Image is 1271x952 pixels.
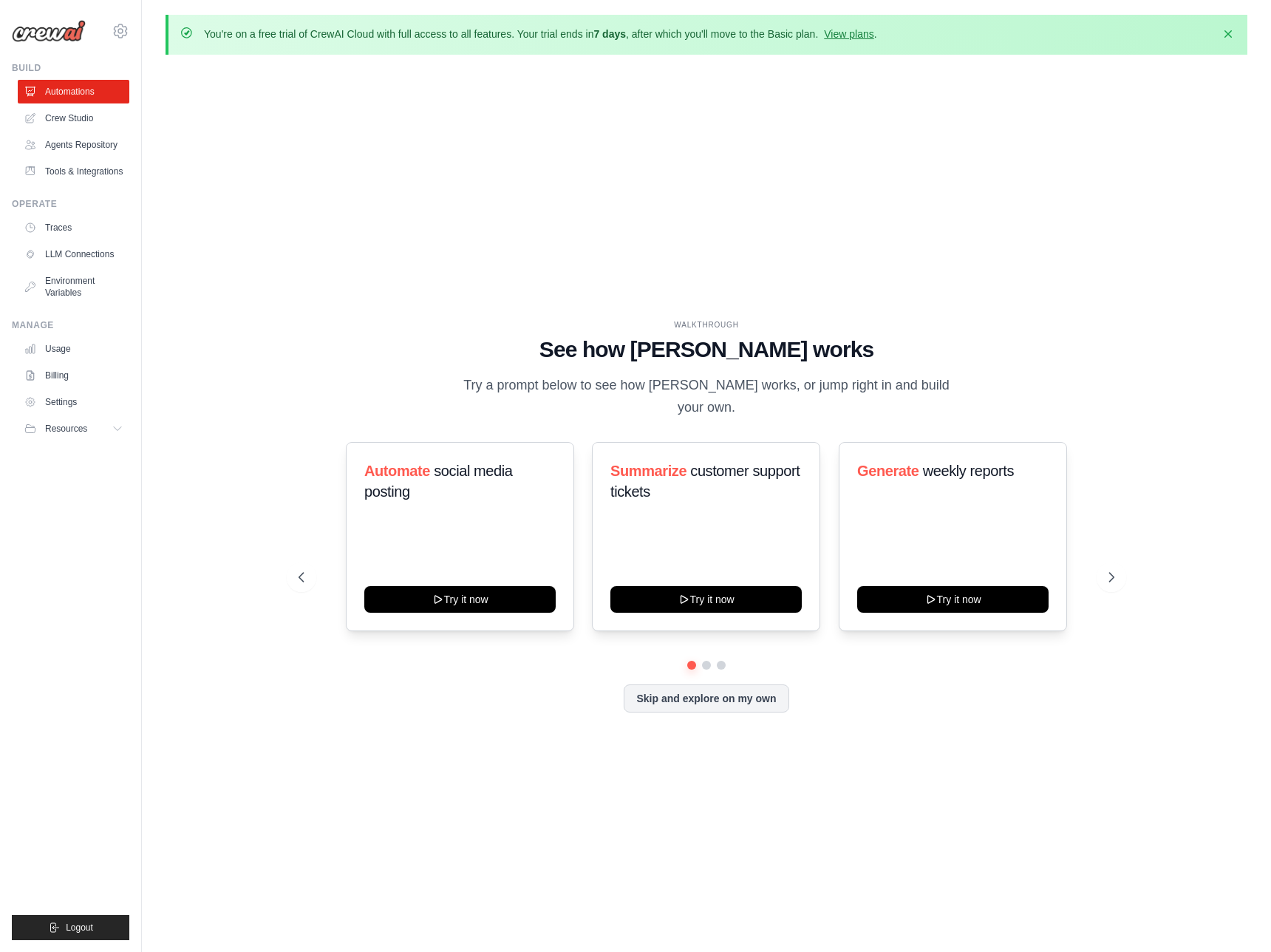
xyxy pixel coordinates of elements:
span: Logout [66,922,93,934]
a: Usage [18,337,129,361]
a: Tools & Integrations [18,160,129,183]
a: Crew Studio [18,106,129,130]
button: Resources [18,417,129,441]
a: Settings [18,390,129,414]
button: Try it now [857,586,1049,613]
a: Billing [18,364,129,387]
span: Summarize [610,463,686,479]
span: customer support tickets [610,463,800,500]
span: Generate [857,463,919,479]
button: Try it now [364,586,556,613]
button: Try it now [610,586,802,613]
a: Agents Repository [18,133,129,157]
a: Environment Variables [18,269,129,305]
p: You're on a free trial of CrewAI Cloud with full access to all features. Your trial ends in , aft... [204,27,877,41]
span: weekly reports [922,463,1013,479]
strong: 7 days [593,28,626,40]
a: Automations [18,80,129,103]
button: Logout [12,915,129,940]
div: WALKTHROUGH [299,319,1114,330]
div: Manage [12,319,129,331]
div: Operate [12,198,129,210]
p: Try a prompt below to see how [PERSON_NAME] works, or jump right in and build your own. [458,375,955,418]
span: social media posting [364,463,513,500]
span: Automate [364,463,430,479]
a: View plans [824,28,873,40]
a: LLM Connections [18,242,129,266]
span: Resources [45,423,87,435]
a: Traces [18,216,129,239]
h1: See how [PERSON_NAME] works [299,336,1114,363]
img: Logo [12,20,86,42]
div: Build [12,62,129,74]
button: Skip and explore on my own [624,684,788,713]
